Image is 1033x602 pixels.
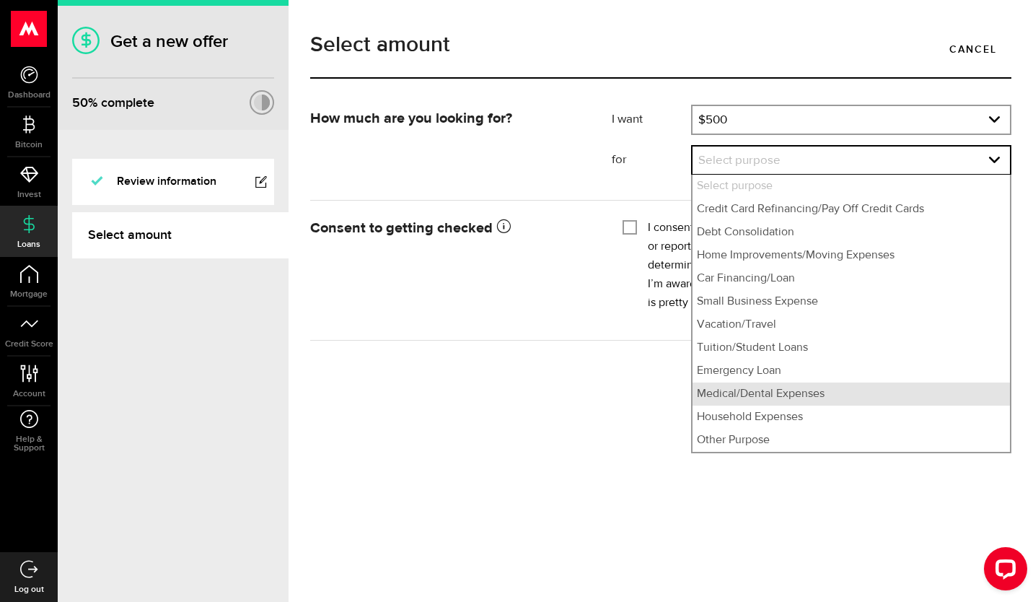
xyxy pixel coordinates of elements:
label: for [612,152,692,169]
li: Car Financing/Loan [693,267,1010,290]
iframe: LiveChat chat widget [972,541,1033,602]
a: Cancel [935,34,1011,64]
strong: How much are you looking for? [310,111,512,126]
li: Home Improvements/Moving Expenses [693,244,1010,267]
li: Emergency Loan [693,359,1010,383]
li: Other Purpose [693,429,1010,452]
li: Vacation/Travel [693,313,1010,336]
h1: Select amount [310,34,1011,56]
label: I want [612,111,692,128]
li: Small Business Expense [693,290,1010,313]
a: expand select [693,106,1010,134]
li: Medical/Dental Expenses [693,383,1010,406]
input: I consent to Mogo using my personal information to get a credit score or report from a credit rep... [623,219,637,233]
strong: Consent to getting checked [310,221,511,235]
li: Household Expenses [693,406,1010,429]
li: Tuition/Student Loans [693,336,1010,359]
div: % complete [72,90,154,116]
a: Review information [72,159,274,205]
li: Debt Consolidation [693,221,1010,244]
li: Select purpose [693,175,1010,198]
a: Select amount [72,212,289,258]
h1: Get a new offer [72,31,274,52]
label: I consent to Mogo using my personal information to get a credit score or report from a credit rep... [648,219,1001,313]
span: 50 [72,95,88,110]
li: Credit Card Refinancing/Pay Off Credit Cards [693,198,1010,221]
a: expand select [693,147,1010,174]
